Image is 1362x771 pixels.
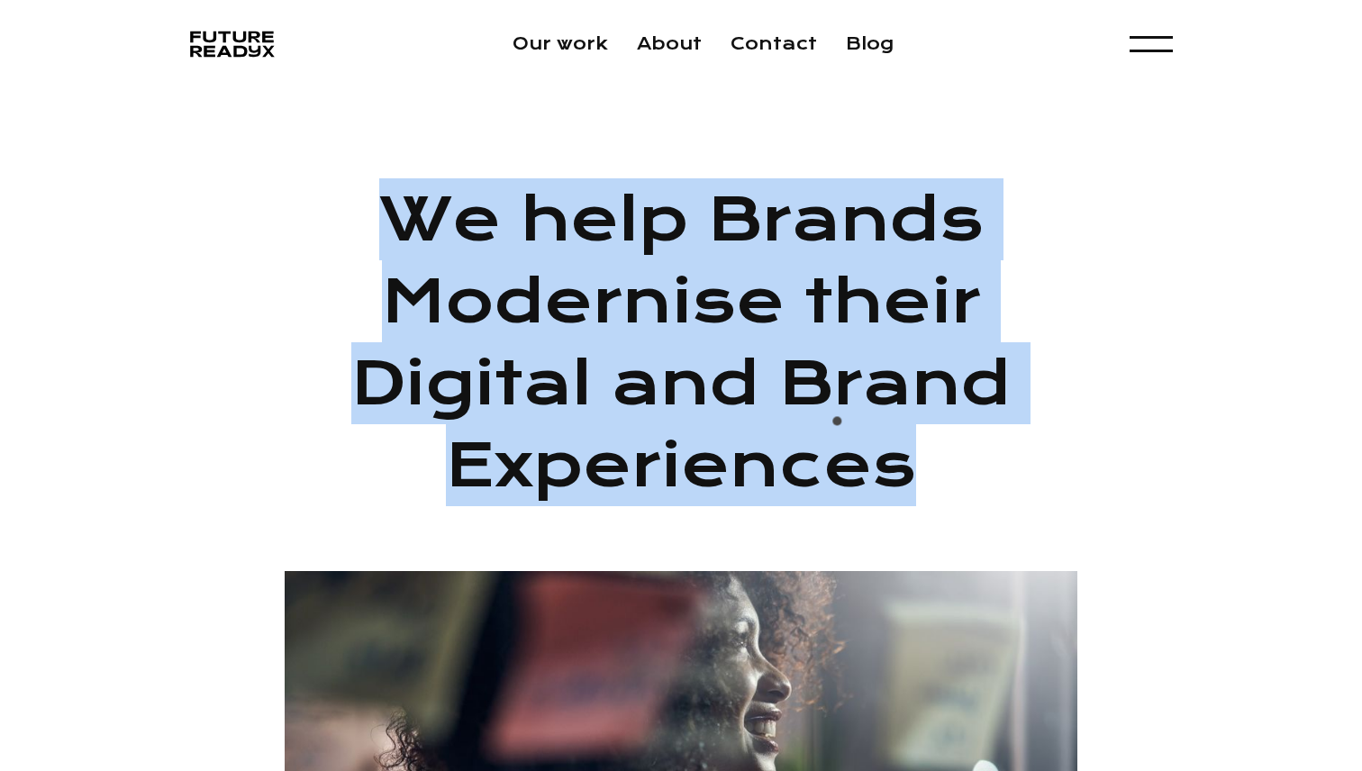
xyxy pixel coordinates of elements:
[846,33,894,54] a: Blog
[189,26,276,62] img: Futurereadyx Logo
[513,33,608,54] a: Our work
[637,33,702,54] a: About
[189,26,276,62] a: home
[1130,25,1173,63] div: menu
[731,33,817,54] a: Contact
[285,178,1077,506] h1: We help Brands Modernise their Digital and Brand Experiences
